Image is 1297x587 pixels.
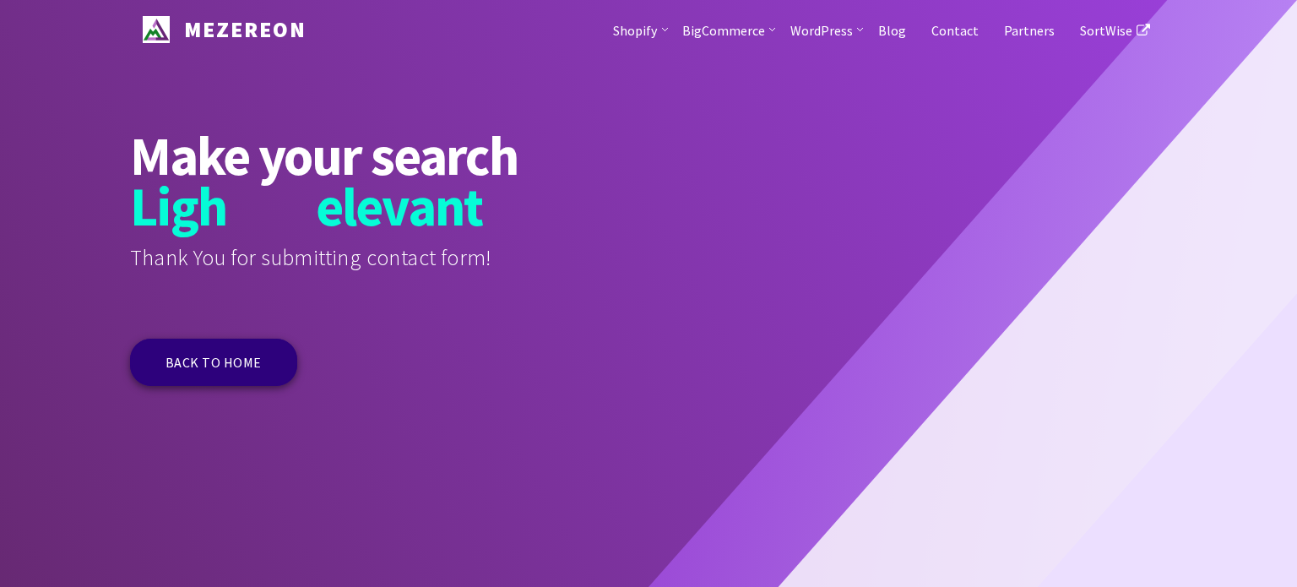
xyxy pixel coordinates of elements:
span: e [355,181,382,231]
div: Thank You for submitting contact form! [130,244,551,305]
span: v [382,181,408,231]
strong: Make your search [130,130,526,181]
span: t [464,181,482,231]
span: n [435,181,464,231]
span: a [408,181,435,231]
a: BACK TO HOME [130,339,297,386]
a: Mezereon MEZEREON [130,13,307,41]
span: MEZEREON [176,15,307,43]
img: Mezereon [143,16,170,43]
